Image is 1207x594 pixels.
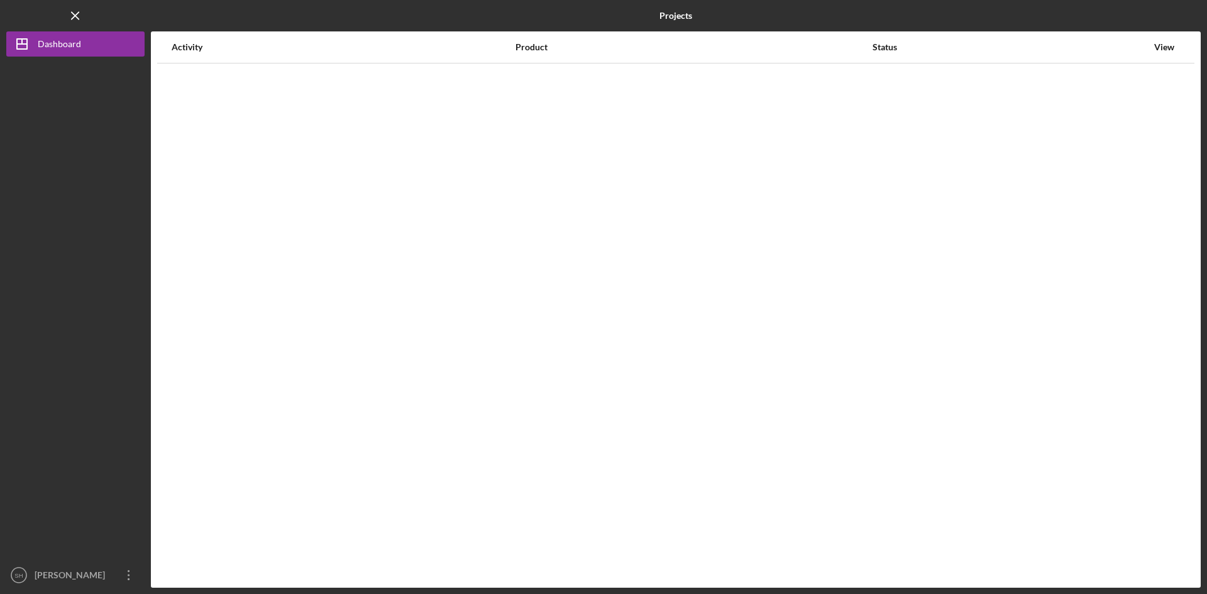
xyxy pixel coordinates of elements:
[873,42,1147,52] div: Status
[1149,42,1180,52] div: View
[172,42,514,52] div: Activity
[659,11,692,21] b: Projects
[31,563,113,591] div: [PERSON_NAME]
[6,31,145,57] button: Dashboard
[14,572,23,579] text: SH
[38,31,81,60] div: Dashboard
[6,563,145,588] button: SH[PERSON_NAME]
[515,42,871,52] div: Product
